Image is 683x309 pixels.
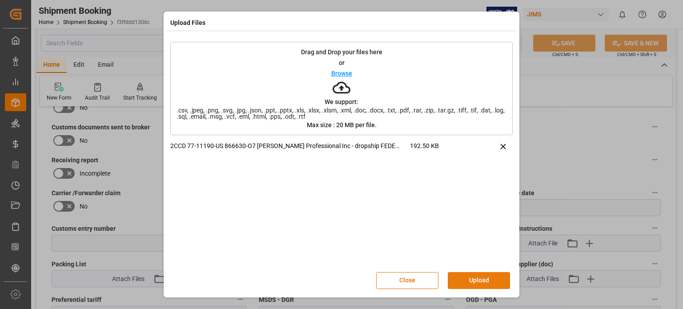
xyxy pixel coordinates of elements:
[171,107,512,120] span: .csv, .jpeg, .png, .svg, .jpg, .json, .ppt, .pptx, .xls, .xlsx, .xlsm, .xml, .doc, .docx, .txt, ....
[170,42,513,135] div: Drag and Drop your files hereorBrowseWe support:.csv, .jpeg, .png, .svg, .jpg, .json, .ppt, .pptx...
[307,122,377,128] p: Max size : 20 MB per file.
[325,99,358,105] p: We support:
[410,141,470,157] span: 192.50 KB
[301,49,382,55] p: Drag and Drop your files here
[448,272,510,289] button: Upload
[376,272,438,289] button: Close
[339,60,345,66] p: or
[331,70,352,76] p: Browse
[170,141,410,151] p: 2CCD 77-11190-US 866630-O7 [PERSON_NAME] Professional Inc - dropship FEDEX # 884583400392.msg
[170,18,205,28] h4: Upload Files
